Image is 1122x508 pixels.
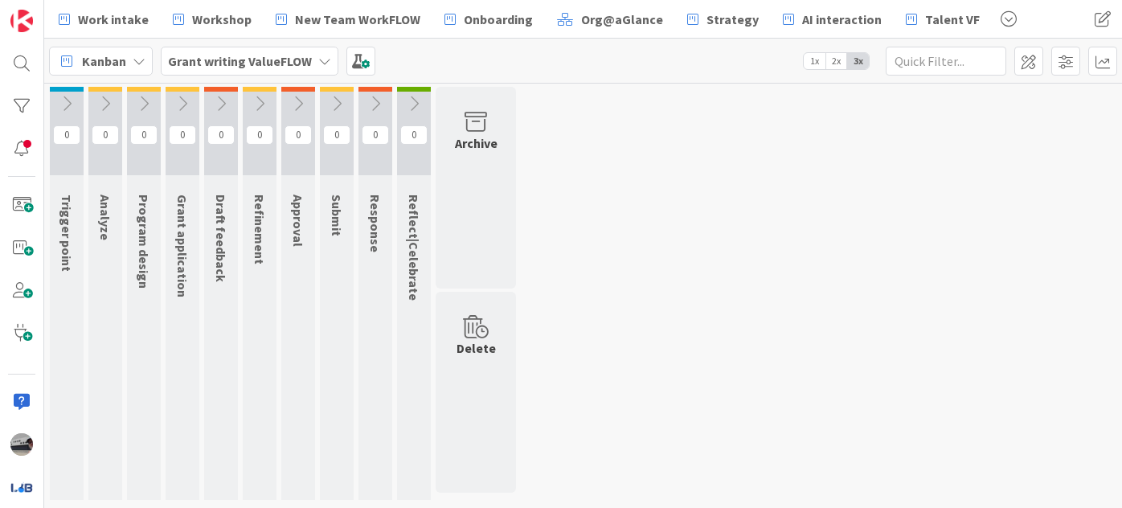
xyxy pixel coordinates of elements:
[213,195,229,282] span: Draft feedback
[136,195,152,289] span: Program design
[97,195,113,240] span: Analyze
[825,53,847,69] span: 2x
[847,53,869,69] span: 3x
[10,476,33,498] img: avatar
[896,5,989,34] a: Talent VF
[455,133,498,153] div: Archive
[59,195,75,272] span: Trigger point
[295,10,420,29] span: New Team WorkFLOW
[290,195,306,247] span: Approval
[168,53,312,69] b: Grant writing ValueFLOW
[130,125,158,145] span: 0
[547,5,673,34] a: Org@aGlance
[10,10,33,32] img: Visit kanbanzone.com
[323,125,350,145] span: 0
[207,125,235,145] span: 0
[10,433,33,456] img: jB
[174,195,190,297] span: Grant application
[82,51,126,71] span: Kanban
[163,5,261,34] a: Workshop
[400,125,428,145] span: 0
[406,195,422,301] span: Reflect|Celebrate
[773,5,891,34] a: AI interaction
[53,125,80,145] span: 0
[435,5,543,34] a: Onboarding
[169,125,196,145] span: 0
[252,195,268,264] span: Refinement
[678,5,768,34] a: Strategy
[192,10,252,29] span: Workshop
[925,10,980,29] span: Talent VF
[804,53,825,69] span: 1x
[49,5,158,34] a: Work intake
[78,10,149,29] span: Work intake
[457,338,496,358] div: Delete
[329,195,345,236] span: Submit
[362,125,389,145] span: 0
[367,195,383,252] span: Response
[706,10,759,29] span: Strategy
[266,5,430,34] a: New Team WorkFLOW
[886,47,1006,76] input: Quick Filter...
[285,125,312,145] span: 0
[802,10,882,29] span: AI interaction
[92,125,119,145] span: 0
[464,10,533,29] span: Onboarding
[246,125,273,145] span: 0
[581,10,663,29] span: Org@aGlance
